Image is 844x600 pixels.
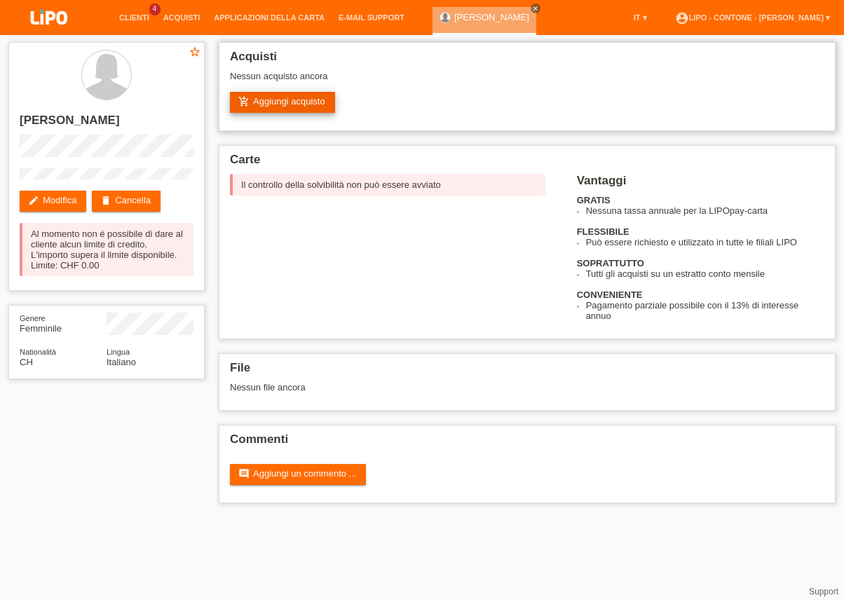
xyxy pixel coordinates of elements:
[107,357,136,367] span: Italiano
[675,11,689,25] i: account_circle
[668,13,837,22] a: account_circleLIPO - Contone - [PERSON_NAME] ▾
[230,382,658,393] div: Nessun file ancora
[207,13,332,22] a: Applicazioni della carta
[577,174,824,195] h2: Vantaggi
[238,96,250,107] i: add_shopping_cart
[230,92,335,113] a: add_shopping_cartAggiungi acquisto
[230,432,824,454] h2: Commenti
[20,314,46,322] span: Genere
[332,13,411,22] a: E-mail Support
[532,5,539,12] i: close
[454,12,529,22] a: [PERSON_NAME]
[230,71,824,92] div: Nessun acquisto ancora
[14,29,84,39] a: LIPO pay
[809,587,838,596] a: Support
[586,205,824,216] li: Nessuna tassa annuale per la LIPOpay-carta
[586,237,824,247] li: Può essere richiesto e utilizzato in tutte le filiali LIPO
[230,153,824,174] h2: Carte
[230,464,366,485] a: commentAggiungi un commento ...
[577,195,611,205] b: GRATIS
[577,258,644,268] b: SOPRATTUTTO
[100,195,111,206] i: delete
[20,313,107,334] div: Femminile
[28,195,39,206] i: edit
[20,114,193,135] h2: [PERSON_NAME]
[112,13,156,22] a: Clienti
[586,300,824,321] li: Pagamento parziale possibile con il 13% di interesse annuo
[20,357,33,367] span: Svizzera
[230,361,824,382] h2: File
[586,268,824,279] li: Tutti gli acquisti su un estratto conto mensile
[230,174,545,196] div: Il controllo della solvibilità non può essere avviato
[238,468,250,479] i: comment
[189,46,201,58] i: star_border
[107,348,130,356] span: Lingua
[531,4,540,13] a: close
[20,191,86,212] a: editModifica
[230,50,824,71] h2: Acquisti
[92,191,161,212] a: deleteCancella
[20,223,193,276] div: Al momento non é possibile di dare al cliente alcun limite di credito. L'importo supera il limite...
[156,13,207,22] a: Acquisti
[577,289,643,300] b: CONVENIENTE
[149,4,161,15] span: 4
[577,226,629,237] b: FLESSIBILE
[20,348,56,356] span: Nationalità
[627,13,654,22] a: IT ▾
[189,46,201,60] a: star_border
